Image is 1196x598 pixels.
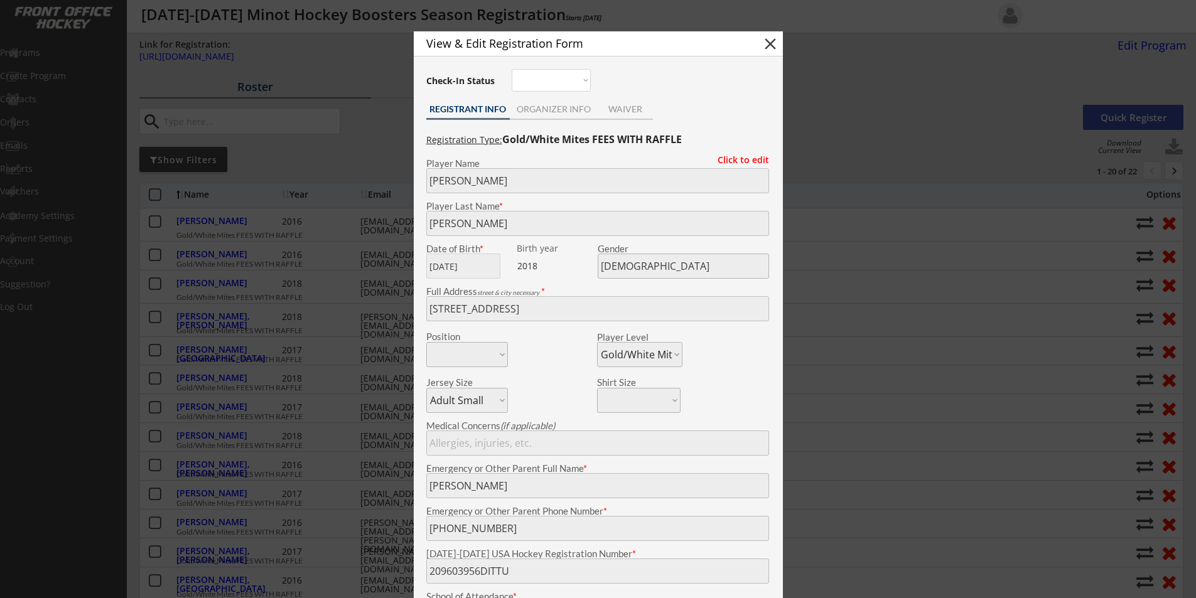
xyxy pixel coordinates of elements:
div: ORGANIZER INFO [510,105,598,114]
div: WAIVER [598,105,653,114]
div: 2018 [517,260,596,272]
div: Player Last Name [426,201,769,211]
u: Registration Type: [426,134,502,146]
input: Street, City, Province/State [426,296,769,321]
div: Position [426,332,491,341]
div: Emergency or Other Parent Phone Number [426,506,769,516]
div: Click to edit [708,156,769,164]
div: View & Edit Registration Form [426,38,739,49]
button: close [761,35,780,53]
input: Allergies, injuries, etc. [426,430,769,456]
div: REGISTRANT INFO [426,105,510,114]
div: Emergency or Other Parent Full Name [426,464,769,473]
div: Jersey Size [426,378,491,387]
div: Player Level [597,333,682,342]
div: Date of Birth [426,244,508,254]
div: Full Address [426,287,769,296]
div: We are transitioning the system to collect and store date of birth instead of just birth year to ... [517,244,595,254]
div: Player Name [426,159,769,168]
div: [DATE]-[DATE] USA Hockey Registration Number [426,549,769,558]
div: Check-In Status [426,77,497,85]
div: Birth year [517,244,595,253]
div: Medical Concerns [426,421,769,430]
div: Shirt Size [597,378,662,387]
em: (if applicable) [500,420,555,431]
div: Gender [598,244,769,254]
strong: Gold/White Mites FEES WITH RAFFLE [502,132,682,146]
em: street & city necessary [477,289,539,296]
